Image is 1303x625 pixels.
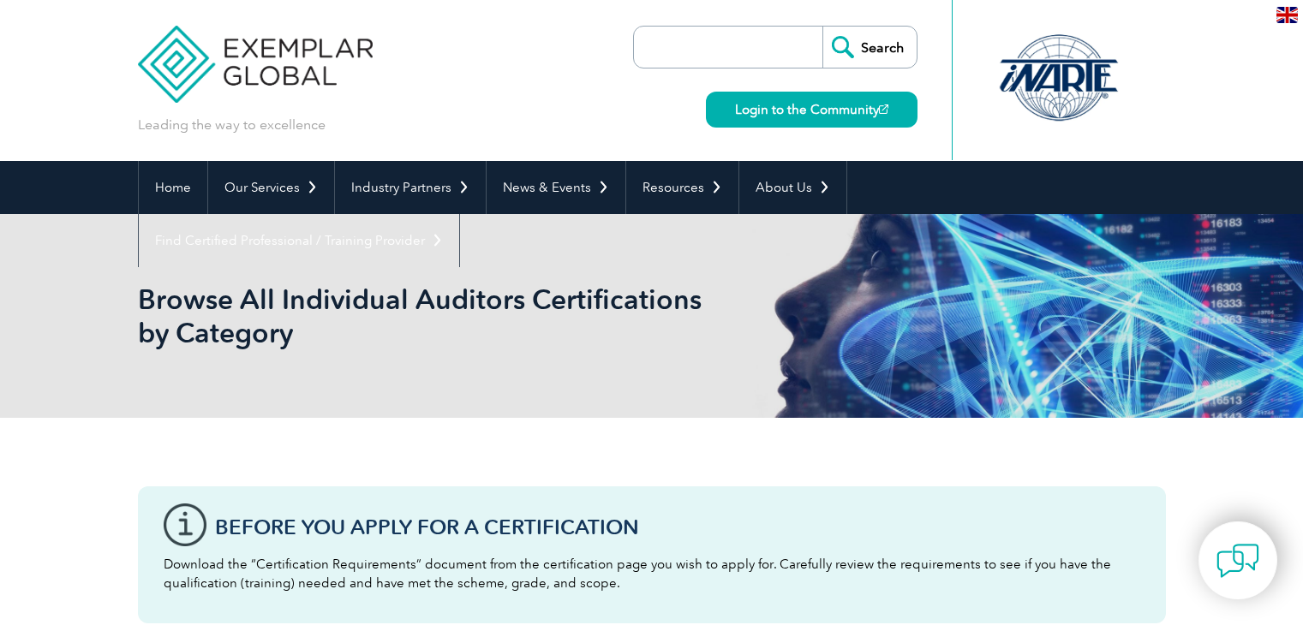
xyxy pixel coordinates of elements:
a: News & Events [487,161,625,214]
h1: Browse All Individual Auditors Certifications by Category [138,283,796,349]
a: Industry Partners [335,161,486,214]
h3: Before You Apply For a Certification [215,516,1140,538]
a: Login to the Community [706,92,917,128]
img: contact-chat.png [1216,539,1259,582]
a: Resources [626,161,738,214]
p: Download the “Certification Requirements” document from the certification page you wish to apply ... [164,555,1140,592]
input: Search [822,27,917,68]
a: Find Certified Professional / Training Provider [139,214,459,267]
img: en [1276,7,1298,23]
a: About Us [739,161,846,214]
p: Leading the way to excellence [138,116,326,134]
img: open_square.png [879,104,888,114]
a: Home [139,161,207,214]
a: Our Services [208,161,334,214]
